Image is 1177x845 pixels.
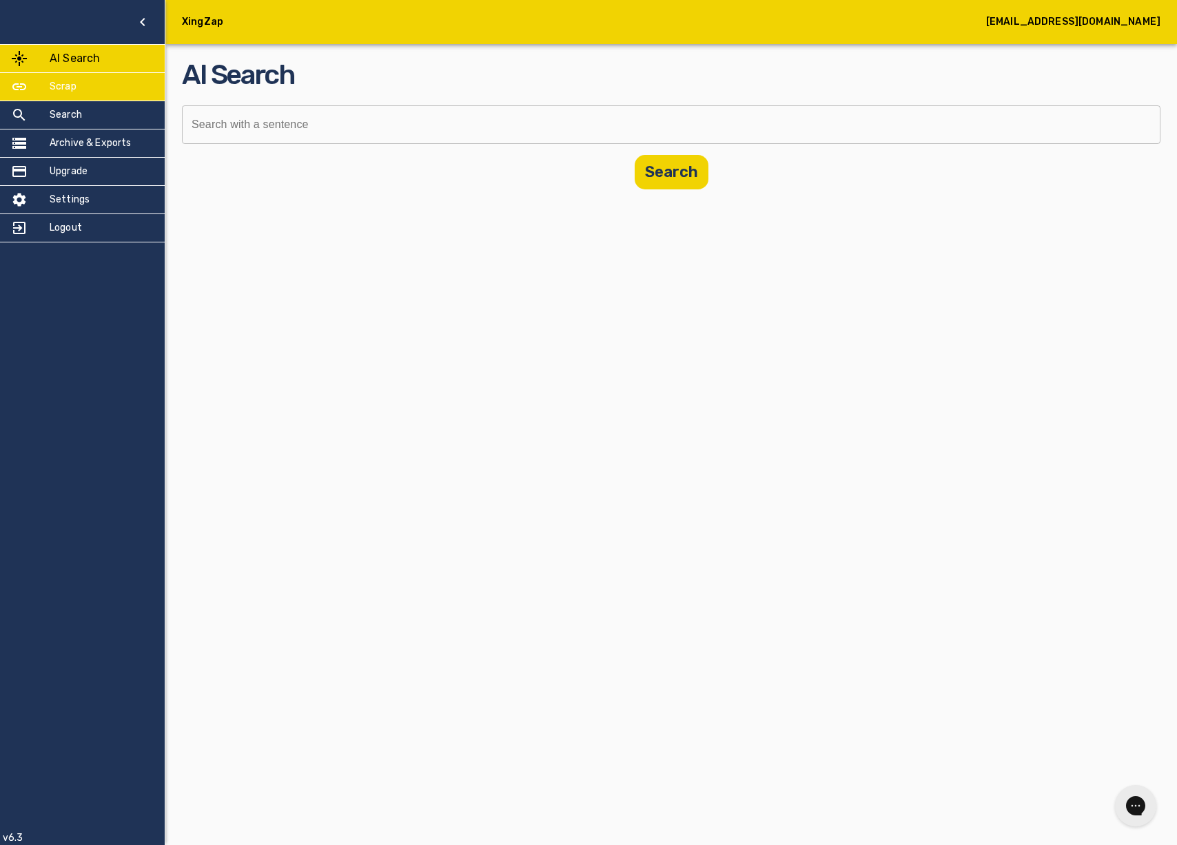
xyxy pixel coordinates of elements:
h5: Upgrade [50,165,88,178]
h5: XingZap [182,15,223,29]
h2: AI Search [182,55,1160,94]
h5: Scrap [50,80,76,94]
h5: [EMAIL_ADDRESS][DOMAIN_NAME] [986,15,1160,29]
iframe: Gorgias live chat messenger [1108,780,1163,831]
h5: Search [50,108,82,122]
h5: Archive & Exports [50,136,132,150]
input: I want all the project managers of the retail industry in Germany [182,105,1151,144]
h5: Settings [50,193,90,207]
p: v6.3 [3,831,23,845]
button: Search [635,155,708,189]
h5: AI Search [50,50,100,67]
h5: Logout [50,221,82,235]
